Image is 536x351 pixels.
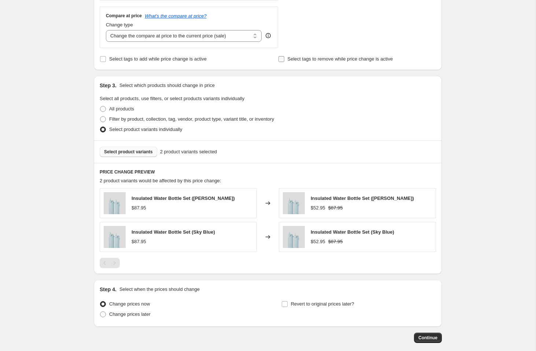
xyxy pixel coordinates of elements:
[311,238,325,245] div: $52.95
[418,335,437,341] span: Continue
[145,13,207,19] button: What's the compare at price?
[311,195,414,201] span: Insulated Water Bottle Set ([PERSON_NAME])
[311,204,325,212] div: $52.95
[106,22,133,28] span: Change type
[109,301,150,307] span: Change prices now
[106,13,142,19] h3: Compare at price
[100,258,120,268] nav: Pagination
[100,178,221,183] span: 2 product variants would be affected by this price change:
[104,226,126,248] img: Heroimage-1litrewaterbottle_550mlwaterbottle_e461ff26-3f06-4541-9bc5-a1c666b98cb5_80x.png
[283,226,305,248] img: Heroimage-1litrewaterbottle_550mlwaterbottle_e461ff26-3f06-4541-9bc5-a1c666b98cb5_80x.png
[132,195,235,201] span: Insulated Water Bottle Set ([PERSON_NAME])
[132,229,215,235] span: Insulated Water Bottle Set (Sky Blue)
[288,56,393,62] span: Select tags to remove while price change is active
[119,286,200,293] p: Select when the prices should change
[100,96,244,101] span: Select all products, use filters, or select products variants individually
[104,192,126,214] img: Heroimage-1litrewaterbottle_550mlwaterbottle_e461ff26-3f06-4541-9bc5-a1c666b98cb5_80x.png
[109,56,207,62] span: Select tags to add while price change is active
[100,169,436,175] h6: PRICE CHANGE PREVIEW
[414,333,442,343] button: Continue
[109,311,151,317] span: Change prices later
[119,82,215,89] p: Select which products should change in price
[132,238,146,245] div: $87.95
[160,148,217,156] span: 2 product variants selected
[109,116,274,122] span: Filter by product, collection, tag, vendor, product type, variant title, or inventory
[100,82,117,89] h2: Step 3.
[100,286,117,293] h2: Step 4.
[311,229,394,235] span: Insulated Water Bottle Set (Sky Blue)
[132,204,146,212] div: $87.95
[328,238,343,245] strike: $87.95
[109,106,134,111] span: All products
[283,192,305,214] img: Heroimage-1litrewaterbottle_550mlwaterbottle_e461ff26-3f06-4541-9bc5-a1c666b98cb5_80x.png
[100,147,157,157] button: Select product variants
[328,204,343,212] strike: $87.95
[265,32,272,39] div: help
[291,301,354,307] span: Revert to original prices later?
[104,149,153,155] span: Select product variants
[109,127,182,132] span: Select product variants individually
